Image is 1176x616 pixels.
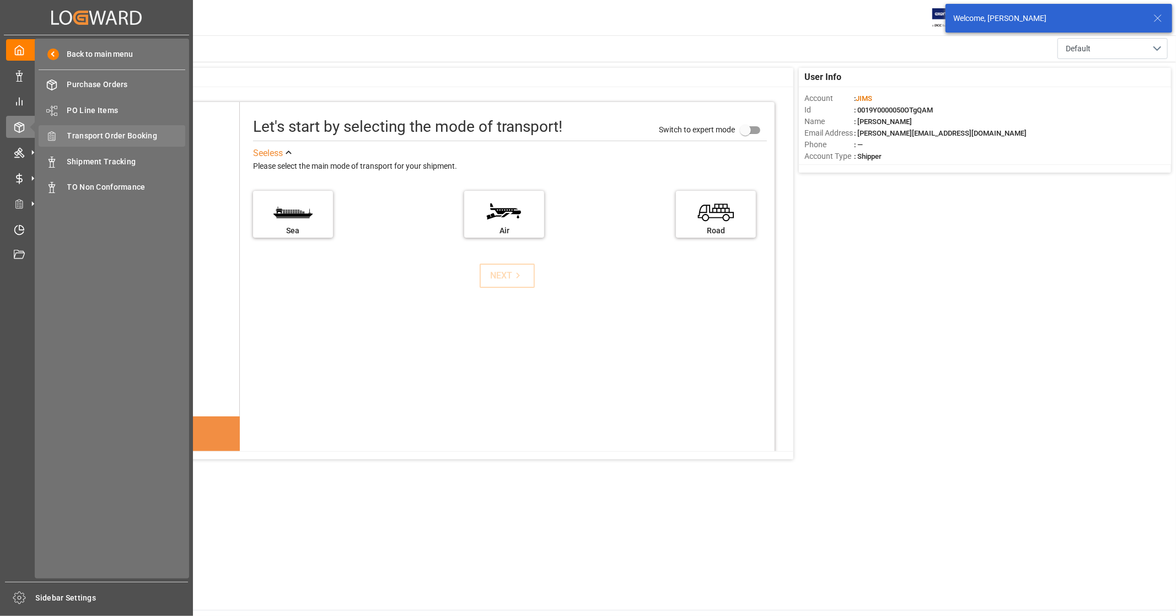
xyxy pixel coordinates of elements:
[953,13,1143,24] div: Welcome, [PERSON_NAME]
[253,160,767,173] div: Please select the main mode of transport for your shipment.
[932,8,970,28] img: Exertis%20JAM%20-%20Email%20Logo.jpg_1722504956.jpg
[67,156,186,168] span: Shipment Tracking
[39,176,185,198] a: TO Non Conformance
[681,225,750,237] div: Road
[39,151,185,172] a: Shipment Tracking
[39,74,185,95] a: Purchase Orders
[1066,43,1091,55] span: Default
[804,151,854,162] span: Account Type
[804,71,841,84] span: User Info
[259,225,327,237] div: Sea
[67,130,186,142] span: Transport Order Booking
[67,181,186,193] span: TO Non Conformance
[470,225,539,237] div: Air
[804,127,854,139] span: Email Address
[253,115,562,138] div: Let's start by selecting the mode of transport!
[854,129,1027,137] span: : [PERSON_NAME][EMAIL_ADDRESS][DOMAIN_NAME]
[36,592,189,604] span: Sidebar Settings
[854,94,872,103] span: :
[6,90,187,112] a: My Reports
[804,93,854,104] span: Account
[39,125,185,147] a: Transport Order Booking
[6,39,187,61] a: My Cockpit
[854,141,863,149] span: : —
[804,139,854,151] span: Phone
[39,99,185,121] a: PO Line Items
[854,117,912,126] span: : [PERSON_NAME]
[6,244,187,266] a: Document Management
[6,218,187,240] a: Timeslot Management V2
[59,49,133,60] span: Back to main menu
[490,269,524,282] div: NEXT
[856,94,872,103] span: JIMS
[253,147,283,160] div: See less
[804,116,854,127] span: Name
[659,125,735,133] span: Switch to expert mode
[67,105,186,116] span: PO Line Items
[6,65,187,86] a: Data Management
[804,104,854,116] span: Id
[1057,38,1168,59] button: open menu
[480,264,535,288] button: NEXT
[854,106,933,114] span: : 0019Y0000050OTgQAM
[854,152,882,160] span: : Shipper
[67,79,186,90] span: Purchase Orders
